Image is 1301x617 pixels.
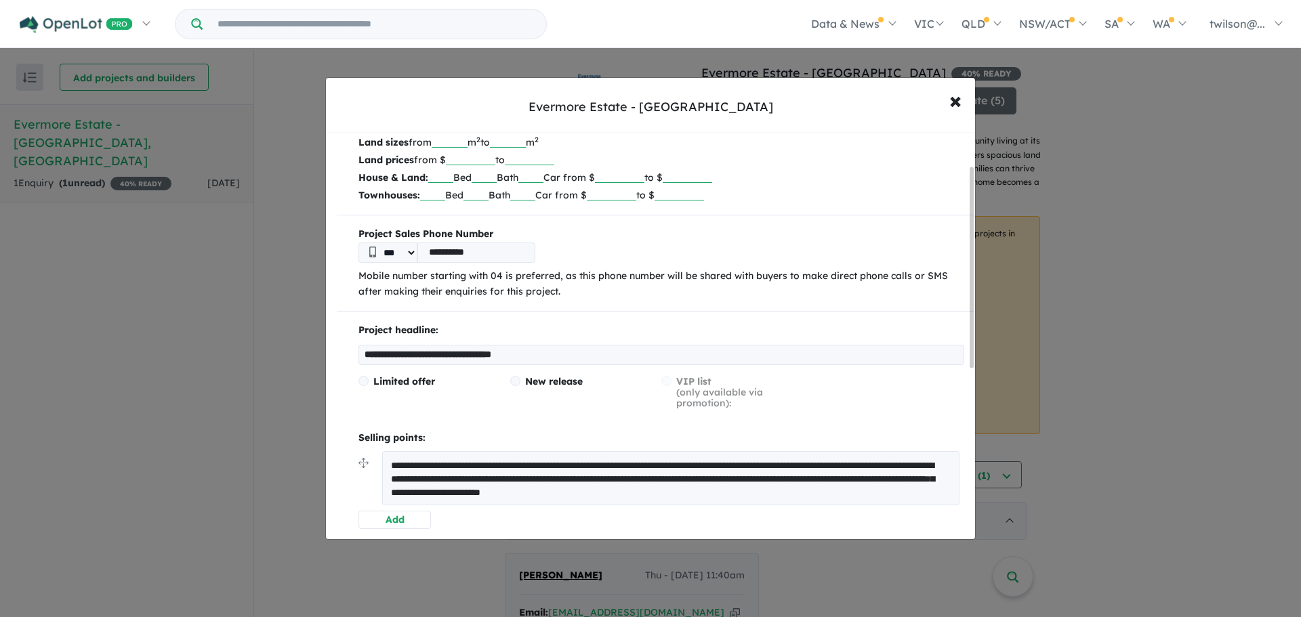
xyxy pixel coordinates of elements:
p: Mobile number starting with 04 is preferred, as this phone number will be shared with buyers to m... [358,268,964,301]
b: House & Land: [358,171,428,184]
b: Project Sales Phone Number [358,226,964,242]
b: Townhouses: [358,189,420,201]
sup: 2 [476,135,480,144]
p: from $ to [358,151,964,169]
img: drag.svg [358,458,369,468]
span: Limited offer [373,375,435,387]
span: × [949,85,962,114]
sup: 2 [535,135,539,144]
p: Bed Bath Car from $ to $ [358,169,964,186]
b: Land sizes [358,136,409,148]
div: Evermore Estate - [GEOGRAPHIC_DATA] [529,98,773,116]
button: Add [358,511,431,529]
b: Land prices [358,154,414,166]
img: Openlot PRO Logo White [20,16,133,33]
img: Phone icon [369,247,376,257]
span: twilson@... [1210,17,1265,30]
p: Selling points: [358,430,964,446]
p: Bed Bath Car from $ to $ [358,186,964,204]
span: New release [525,375,583,387]
p: Project headline: [358,322,964,339]
p: from m to m [358,133,964,151]
input: Try estate name, suburb, builder or developer [205,9,543,39]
